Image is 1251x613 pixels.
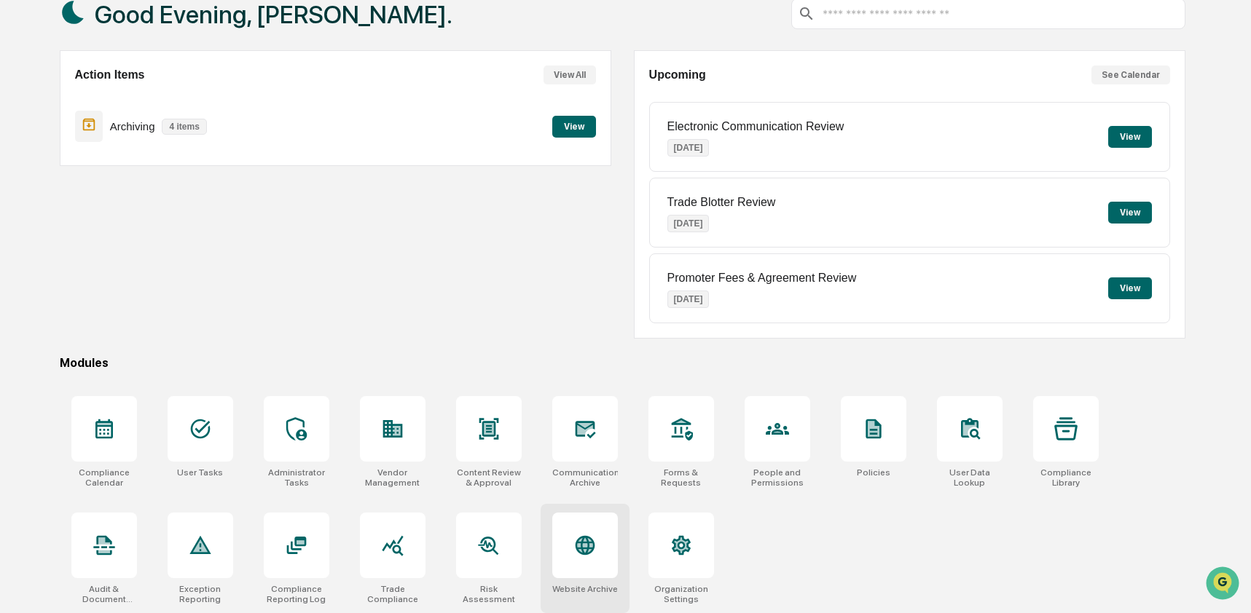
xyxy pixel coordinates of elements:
[9,178,100,204] a: 🖐️Preclearance
[71,584,137,604] div: Audit & Document Logs
[552,584,618,594] div: Website Archive
[145,247,176,258] span: Pylon
[120,183,181,198] span: Attestations
[360,467,426,488] div: Vendor Management
[106,185,117,197] div: 🗄️
[648,584,714,604] div: Organization Settings
[1091,66,1170,84] button: See Calendar
[29,183,94,198] span: Preclearance
[552,119,596,133] a: View
[667,215,710,232] p: [DATE]
[544,66,596,84] button: View All
[1108,126,1152,148] button: View
[110,120,155,133] p: Archiving
[1108,277,1152,299] button: View
[552,116,596,138] button: View
[360,584,426,604] div: Trade Compliance
[15,111,41,138] img: 1746055101610-c473b297-6a78-478c-a979-82029cc54cd1
[71,467,137,488] div: Compliance Calendar
[1204,565,1244,604] iframe: Open customer support
[1108,202,1152,224] button: View
[103,246,176,258] a: Powered byPylon
[264,584,329,604] div: Compliance Reporting Log
[667,120,844,133] p: Electronic Communication Review
[50,111,239,126] div: Start new chat
[15,31,265,54] p: How can we help?
[15,213,26,224] div: 🔎
[649,68,706,82] h2: Upcoming
[1033,467,1099,488] div: Compliance Library
[667,139,710,157] p: [DATE]
[248,116,265,133] button: Start new chat
[162,119,206,135] p: 4 items
[456,467,522,488] div: Content Review & Approval
[15,185,26,197] div: 🖐️
[937,467,1003,488] div: User Data Lookup
[29,211,92,226] span: Data Lookup
[177,467,223,478] div: User Tasks
[552,467,618,488] div: Communications Archive
[50,126,184,138] div: We're available if you need us!
[60,356,1185,370] div: Modules
[264,467,329,488] div: Administrator Tasks
[100,178,187,204] a: 🗄️Attestations
[456,584,522,604] div: Risk Assessment
[667,196,776,209] p: Trade Blotter Review
[745,467,810,488] div: People and Permissions
[9,205,98,232] a: 🔎Data Lookup
[75,68,145,82] h2: Action Items
[168,584,233,604] div: Exception Reporting
[648,467,714,488] div: Forms & Requests
[667,290,710,308] p: [DATE]
[667,272,857,285] p: Promoter Fees & Agreement Review
[857,467,890,478] div: Policies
